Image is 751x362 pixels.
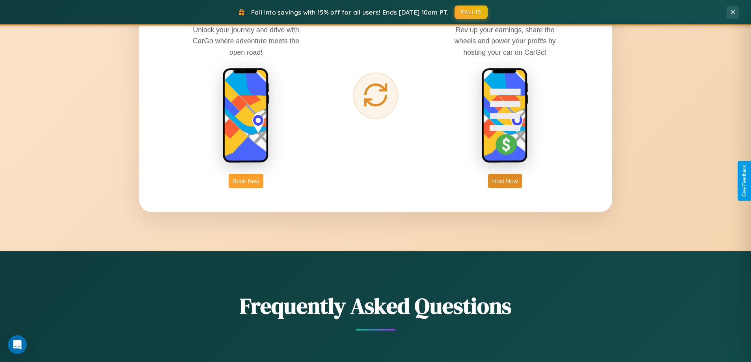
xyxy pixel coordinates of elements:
span: Fall into savings with 15% off for all users! Ends [DATE] 10am PT. [251,8,449,16]
div: Open Intercom Messenger [8,335,27,354]
p: Unlock your journey and drive with CarGo where adventure meets the open road! [187,24,305,58]
button: Host Now [488,174,522,188]
button: FALL15 [455,6,488,19]
h2: Frequently Asked Questions [139,291,612,321]
button: Book Now [229,174,263,188]
img: rent phone [222,68,270,164]
img: host phone [481,68,529,164]
p: Rev up your earnings, share the wheels and power your profits by hosting your car on CarGo! [446,24,564,58]
div: Give Feedback [742,165,747,197]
